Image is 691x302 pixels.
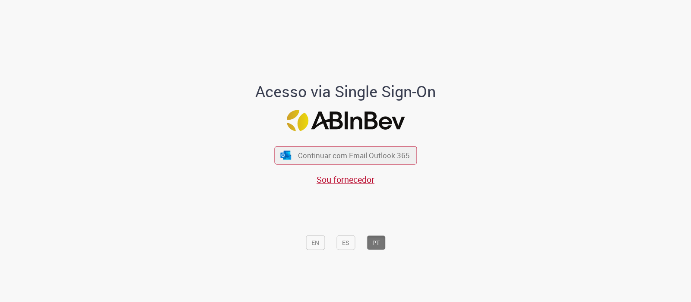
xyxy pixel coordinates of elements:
[317,173,374,185] a: Sou fornecedor
[226,83,466,100] h1: Acesso via Single Sign-On
[274,146,417,164] button: ícone Azure/Microsoft 360 Continuar com Email Outlook 365
[367,235,385,250] button: PT
[286,110,405,131] img: Logo ABInBev
[306,235,325,250] button: EN
[298,150,410,160] span: Continuar com Email Outlook 365
[336,235,355,250] button: ES
[280,151,292,160] img: ícone Azure/Microsoft 360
